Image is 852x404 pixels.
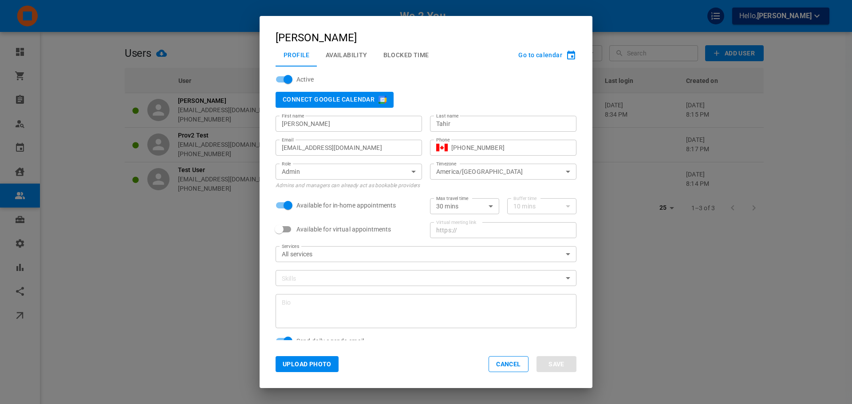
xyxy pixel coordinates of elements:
label: Timezone [436,161,457,167]
button: Open [562,165,574,178]
button: Cancel [489,356,529,372]
label: First name [282,113,304,119]
img: google-cal [379,96,387,104]
label: Phone [436,137,450,143]
label: Role [282,161,291,167]
button: Upload Photo [276,356,339,372]
div: 10 mins [513,202,570,211]
button: Blocked Time [375,43,437,67]
span: Available for in-home appointments [296,201,396,210]
span: Go to calendar [518,51,562,59]
span: Available for virtual appointments [296,225,391,234]
div: All services [282,250,570,259]
span: Active [296,75,314,84]
label: Virtual meeting link [436,219,476,226]
label: Max travel time [436,195,469,202]
input: +1 (702) 123-4567 [451,143,570,152]
div: Admin [282,167,416,176]
label: Last name [436,113,458,119]
label: Email [282,137,293,143]
div: [PERSON_NAME] [276,32,357,43]
button: Availability [318,43,375,67]
button: Profile [276,43,318,67]
label: Services [282,243,299,250]
div: 30 mins [436,202,493,211]
button: Go to calendar [518,52,576,58]
span: Admins and managers can already act as bookable providers [276,182,420,188]
label: Buffer time [513,195,537,202]
span: Send daily agenda email [296,337,364,345]
button: Connect Google Calendar [276,92,394,108]
p: https:// [436,226,457,235]
button: Select country [436,141,448,154]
